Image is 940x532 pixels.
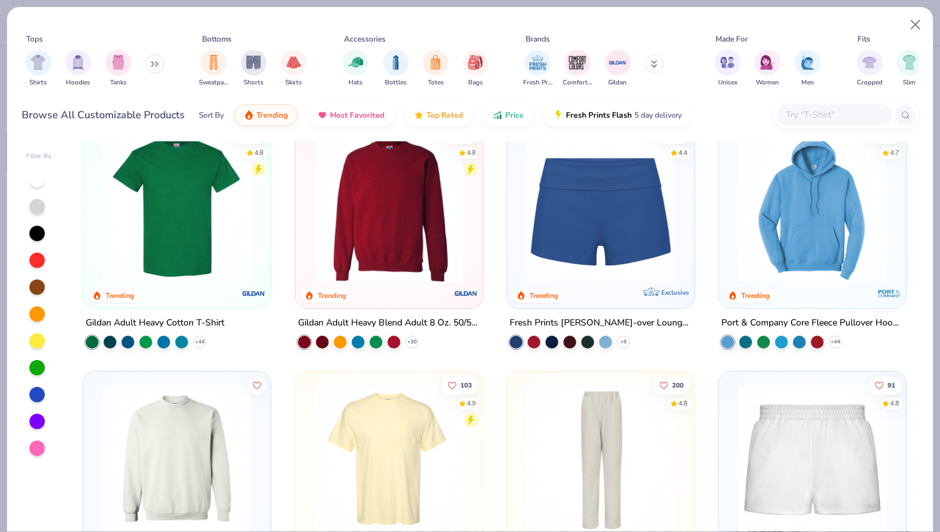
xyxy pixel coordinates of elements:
img: Gildan logo [453,281,479,306]
div: Gildan Adult Heavy Blend Adult 8 Oz. 50/50 Fleece Crew [298,315,480,331]
span: Tanks [110,78,127,88]
div: filter for Tanks [106,50,131,88]
button: Fresh Prints Flash5 day delivery [544,104,691,126]
div: Fits [858,33,870,45]
div: Brands [526,33,550,45]
span: Most Favorited [330,110,384,120]
span: + 44 [195,338,205,346]
div: Browse All Customizable Products [22,107,185,123]
span: Comfort Colors [563,78,592,88]
span: Cropped [857,78,882,88]
span: 5 day delivery [634,108,682,123]
div: filter for Gildan [605,50,631,88]
span: Top Rated [427,110,463,120]
div: filter for Shirts [26,50,51,88]
div: filter for Hoodies [65,50,91,88]
button: Most Favorited [308,104,394,126]
div: filter for Slim [897,50,922,88]
button: filter button [343,50,368,88]
button: filter button [605,50,631,88]
img: Women Image [760,55,775,70]
button: filter button [106,50,131,88]
img: Hoodies Image [71,55,85,70]
button: Like [657,125,690,143]
img: Fresh Prints Image [528,53,547,72]
span: + 44 [831,338,840,346]
span: Sweatpants [199,78,228,88]
button: Top Rated [404,104,473,126]
div: filter for Skirts [281,50,306,88]
span: Fresh Prints [523,78,552,88]
button: Like [868,376,902,394]
div: filter for Sweatpants [199,50,228,88]
img: Port & Company logo [877,281,902,306]
span: + 9 [620,338,627,346]
div: Made For [716,33,748,45]
button: filter button [463,50,489,88]
img: Hats Image [349,55,363,70]
span: Bottles [385,78,407,88]
button: filter button [563,50,592,88]
img: 2b7564bd-f87b-4f7f-9c6b-7cf9a6c4e730 [682,134,843,283]
img: Bags Image [468,55,482,70]
div: filter for Women [755,50,780,88]
button: Trending [234,104,297,126]
span: + 30 [407,338,416,346]
button: Like [441,125,478,143]
span: 103 [460,382,471,388]
div: 4.8 [466,148,475,157]
div: 4.7 [890,148,899,157]
span: Shirts [29,78,47,88]
img: Men Image [801,55,815,70]
img: Gildan logo [242,281,267,306]
span: Unisex [718,78,737,88]
span: Bags [468,78,483,88]
button: filter button [523,50,552,88]
button: filter button [857,50,882,88]
span: Hoodies [66,78,90,88]
div: filter for Cropped [857,50,882,88]
button: filter button [715,50,740,88]
div: filter for Unisex [715,50,740,88]
button: filter button [65,50,91,88]
div: Filter By [26,152,52,161]
div: Tops [26,33,43,45]
img: Shorts Image [246,55,261,70]
span: Hats [349,78,363,88]
div: filter for Fresh Prints [523,50,552,88]
div: Accessories [344,33,386,45]
div: Bottoms [202,33,231,45]
span: Price [505,110,524,120]
img: trending.gif [244,110,254,120]
img: c7b025ed-4e20-46ac-9c52-55bc1f9f47df [308,134,470,283]
button: filter button [281,50,306,88]
img: 4c43767e-b43d-41ae-ac30-96e6ebada8dd [470,134,632,283]
img: Unisex Image [720,55,735,70]
input: Try "T-Shirt" [785,107,883,122]
img: d60be0fe-5443-43a1-ac7f-73f8b6aa2e6e [520,134,682,283]
div: 4.9 [466,398,475,408]
div: filter for Comfort Colors [563,50,592,88]
button: Like [248,376,266,394]
button: filter button [26,50,51,88]
div: Gildan Adult Heavy Cotton T-Shirt [86,315,224,331]
span: Men [801,78,814,88]
img: 1593a31c-dba5-4ff5-97bf-ef7c6ca295f9 [732,134,893,283]
img: flash.gif [553,110,563,120]
span: Fresh Prints Flash [566,110,632,120]
span: Women [756,78,779,88]
div: filter for Hats [343,50,368,88]
button: Like [441,376,478,394]
img: Totes Image [428,55,443,70]
span: Gildan [608,78,627,88]
button: Price [483,104,533,126]
img: Shirts Image [31,55,45,70]
button: filter button [199,50,228,88]
img: Cropped Image [862,55,877,70]
img: db319196-8705-402d-8b46-62aaa07ed94f [96,134,258,283]
img: Skirts Image [286,55,301,70]
img: Bottles Image [389,55,403,70]
div: filter for Totes [423,50,448,88]
button: filter button [795,50,820,88]
span: Shorts [244,78,263,88]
